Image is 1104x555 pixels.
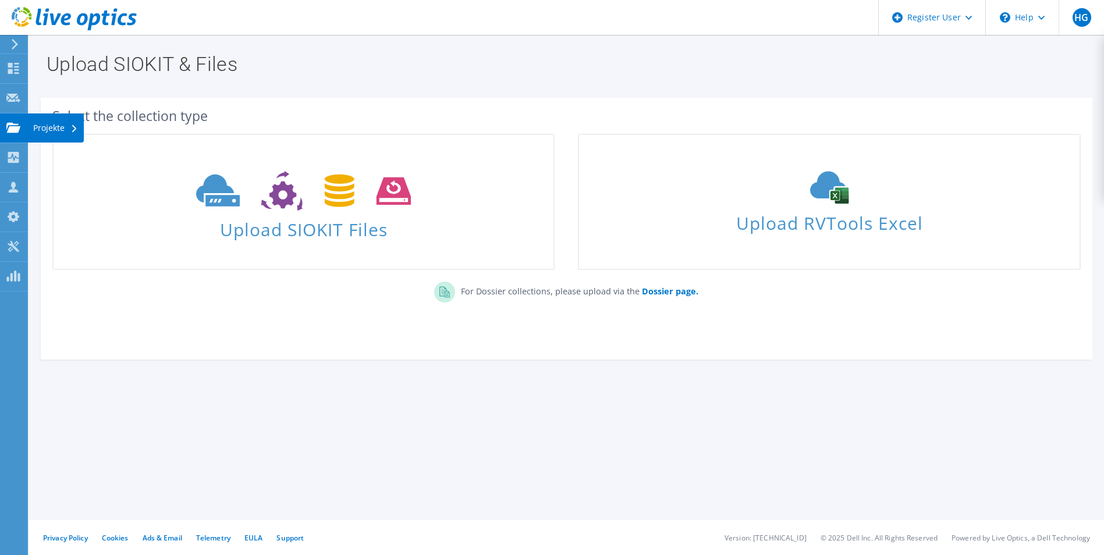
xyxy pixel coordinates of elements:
a: Cookies [102,533,129,543]
b: Dossier page. [642,286,698,297]
a: Privacy Policy [43,533,88,543]
h1: Upload SIOKIT & Files [47,54,1081,74]
li: Version: [TECHNICAL_ID] [725,533,807,543]
div: Select the collection type [52,109,1081,122]
a: Dossier page. [640,286,698,297]
span: HG [1073,8,1091,27]
a: Telemetry [196,533,230,543]
li: Powered by Live Optics, a Dell Technology [952,533,1090,543]
svg: \n [1000,12,1010,23]
a: Ads & Email [143,533,182,543]
span: Upload SIOKIT Files [54,214,553,239]
div: Projekte [27,113,84,143]
p: For Dossier collections, please upload via the [455,282,698,298]
span: Upload RVTools Excel [579,208,1079,233]
a: EULA [244,533,262,543]
a: Upload SIOKIT Files [52,134,555,270]
li: © 2025 Dell Inc. All Rights Reserved [821,533,938,543]
a: Upload RVTools Excel [578,134,1080,270]
a: Support [276,533,304,543]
